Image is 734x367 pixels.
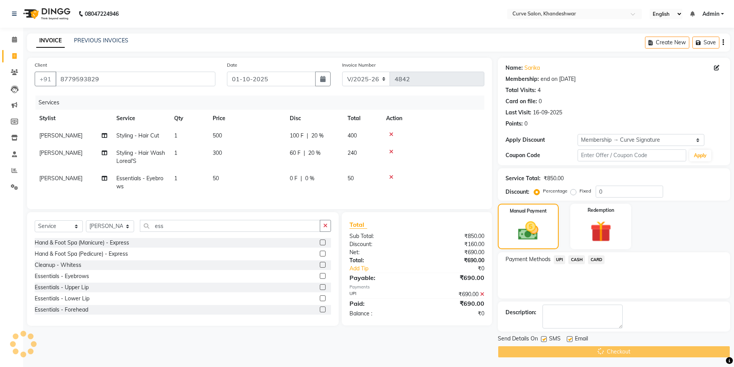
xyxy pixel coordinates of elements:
div: Balance : [344,310,417,318]
div: 16-09-2025 [533,109,562,117]
div: Payable: [344,273,417,282]
div: Service Total: [506,174,541,183]
div: Membership: [506,75,539,83]
span: 300 [213,149,222,156]
div: Coupon Code [506,151,578,159]
span: 400 [348,132,357,139]
span: CARD [588,255,605,264]
label: Client [35,62,47,69]
span: | [304,149,305,157]
span: 240 [348,149,357,156]
div: Apply Discount [506,136,578,144]
label: Fixed [579,188,591,194]
th: Stylist [35,110,112,127]
div: Discount: [506,188,529,196]
div: Sub Total: [344,232,417,240]
div: Hand & Foot Spa (Manicure) - Express [35,239,129,247]
th: Qty [170,110,208,127]
button: Save [692,37,719,49]
button: Create New [645,37,689,49]
div: ₹690.00 [417,248,490,256]
div: Net: [344,248,417,256]
span: 20 % [308,149,321,157]
label: Redemption [588,207,614,214]
span: Admin [702,10,719,18]
label: Manual Payment [510,208,547,215]
a: Sarika [524,64,540,72]
span: 50 [348,175,354,182]
img: _cash.svg [512,219,545,243]
div: ₹0 [417,310,490,318]
span: Email [575,335,588,344]
div: ₹160.00 [417,240,490,248]
th: Service [112,110,170,127]
img: _gift.svg [584,218,618,245]
label: Invoice Number [342,62,376,69]
div: ₹690.00 [417,273,490,282]
span: Styling - Hair Cut [116,132,159,139]
span: 0 % [305,174,314,183]
div: Essentials - Forehead [35,306,88,314]
button: +91 [35,72,56,86]
div: ₹690.00 [417,299,490,308]
div: Essentials - Upper Lip [35,283,89,292]
div: end on [DATE] [541,75,576,83]
input: Search by Name/Mobile/Email/Code [55,72,215,86]
th: Action [381,110,484,127]
th: Disc [285,110,343,127]
div: ₹690.00 [417,256,490,265]
span: 50 [213,175,219,182]
a: INVOICE [36,34,65,48]
span: 100 F [290,132,304,140]
div: ₹850.00 [544,174,564,183]
div: ₹690.00 [417,290,490,298]
span: 1 [174,132,177,139]
input: Search or Scan [140,220,320,232]
label: Date [227,62,237,69]
div: 0 [524,120,527,128]
span: | [307,132,308,140]
span: 1 [174,175,177,182]
span: Styling - Hair Wash Loreal'S [116,149,165,164]
span: Total [349,221,367,229]
span: CASH [568,255,585,264]
div: Discount: [344,240,417,248]
div: ₹0 [429,265,490,273]
span: UPI [554,255,566,264]
div: Essentials - Lower Lip [35,295,89,303]
div: Description: [506,308,536,317]
span: 60 F [290,149,301,157]
div: 0 [539,97,542,106]
span: 1 [174,149,177,156]
div: Last Visit: [506,109,531,117]
div: Total: [344,256,417,265]
div: Payments [349,284,484,290]
span: Send Details On [498,335,538,344]
span: [PERSON_NAME] [39,132,82,139]
span: 0 F [290,174,297,183]
th: Price [208,110,285,127]
img: logo [20,3,72,25]
div: Points: [506,120,523,128]
div: Name: [506,64,523,72]
div: ₹850.00 [417,232,490,240]
div: Paid: [344,299,417,308]
div: Hand & Foot Spa (Pedicure) - Express [35,250,128,258]
div: Services [35,96,490,110]
span: Essentials - Eyebrows [116,175,163,190]
div: UPI [344,290,417,298]
span: [PERSON_NAME] [39,149,82,156]
span: SMS [549,335,561,344]
div: 4 [537,86,541,94]
a: PREVIOUS INVOICES [74,37,128,44]
span: 20 % [311,132,324,140]
div: Total Visits: [506,86,536,94]
span: | [301,174,302,183]
div: Cleanup - Whitess [35,261,81,269]
div: Essentials - Eyebrows [35,272,89,280]
button: Apply [689,150,711,161]
span: Payment Methods [506,255,551,263]
div: Card on file: [506,97,537,106]
a: Add Tip [344,265,429,273]
th: Total [343,110,381,127]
